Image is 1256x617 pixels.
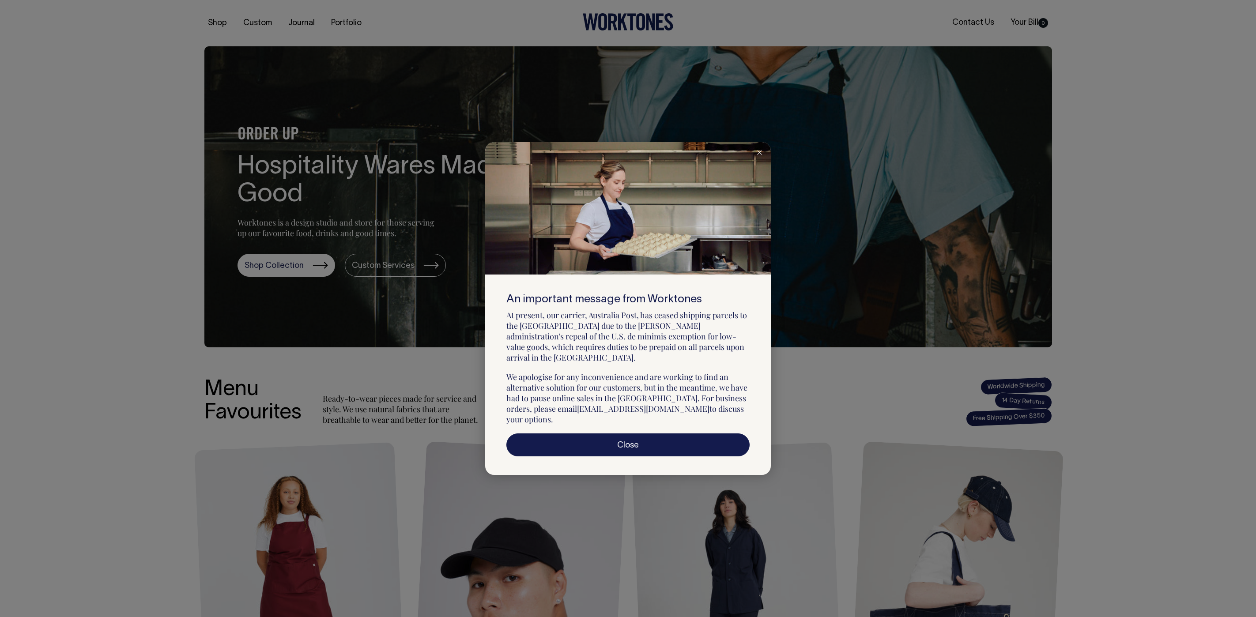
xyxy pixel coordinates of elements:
[506,310,750,363] p: At present, our carrier, Australia Post, has ceased shipping parcels to the [GEOGRAPHIC_DATA] due...
[506,433,750,456] a: Close
[506,293,750,306] h6: An important message from Worktones
[485,142,771,275] img: Snowy mountain peak at sunrise
[577,403,709,414] a: [EMAIL_ADDRESS][DOMAIN_NAME]
[506,372,750,425] p: We apologise for any inconvenience and are working to find an alternative solution for our custom...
